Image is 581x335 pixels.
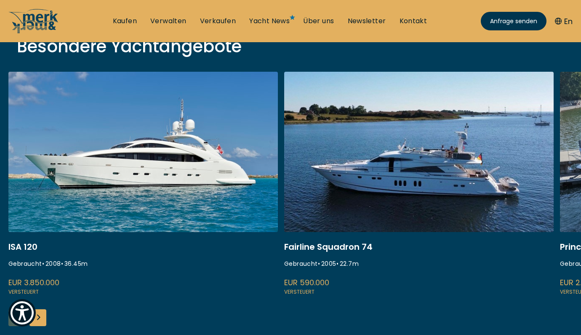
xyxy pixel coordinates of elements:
[8,299,36,327] button: Show Accessibility Preferences
[348,16,386,26] a: Newsletter
[481,12,546,30] a: Anfrage senden
[113,16,137,26] a: Kaufen
[555,16,573,27] button: En
[29,309,46,326] div: Next slide
[490,17,537,26] span: Anfrage senden
[249,16,290,26] a: Yacht News
[150,16,187,26] a: Verwalten
[200,16,236,26] a: Verkaufen
[303,16,334,26] a: Über uns
[400,16,427,26] a: Kontakt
